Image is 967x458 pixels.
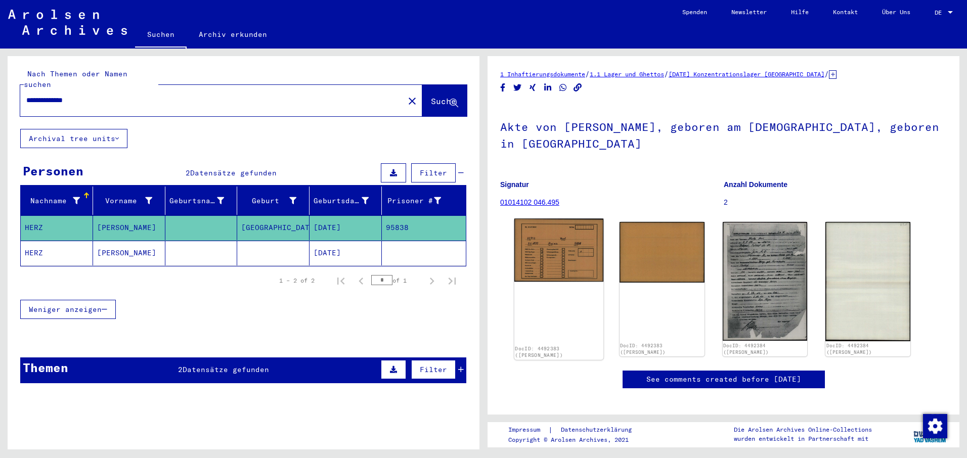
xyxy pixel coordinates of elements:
[422,85,467,116] button: Suche
[93,187,165,215] mat-header-cell: Vorname
[431,96,456,106] span: Suche
[135,22,187,49] a: Suchen
[97,196,152,206] div: Vorname
[935,9,946,16] span: DE
[93,215,165,240] mat-cell: [PERSON_NAME]
[825,222,910,341] img: 002.jpg
[508,435,644,444] p: Copyright © Arolsen Archives, 2021
[187,22,279,47] a: Archiv erkunden
[382,187,466,215] mat-header-cell: Prisoner #
[97,193,165,209] div: Vorname
[824,69,829,78] span: /
[500,70,585,78] a: 1 Inhaftierungsdokumente
[165,187,238,215] mat-header-cell: Geburtsname
[664,69,669,78] span: /
[734,434,872,443] p: wurden entwickelt in Partnerschaft mit
[922,414,947,438] div: Zustimmung ändern
[528,81,538,94] button: Share on Xing
[406,95,418,107] mat-icon: close
[190,168,277,177] span: Datensätze gefunden
[169,193,237,209] div: Geburtsname
[21,241,93,265] mat-cell: HERZ
[8,10,127,35] img: Arolsen_neg.svg
[279,276,315,285] div: 1 – 2 of 2
[24,69,127,89] mat-label: Nach Themen oder Namen suchen
[508,425,644,435] div: |
[186,168,190,177] span: 2
[646,374,801,385] a: See comments created before [DATE]
[25,196,80,206] div: Nachname
[500,104,947,165] h1: Akte von [PERSON_NAME], geboren am [DEMOGRAPHIC_DATA], geboren in [GEOGRAPHIC_DATA]
[500,198,559,206] a: 01014102 046.495
[553,425,644,435] a: Datenschutzerklärung
[826,343,872,355] a: DocID: 4492384 ([PERSON_NAME])
[498,81,508,94] button: Share on Facebook
[558,81,568,94] button: Share on WhatsApp
[573,81,583,94] button: Copy link
[29,305,102,314] span: Weniger anzeigen
[724,197,947,208] p: 2
[241,193,309,209] div: Geburt‏
[620,222,705,283] img: 002.jpg
[21,215,93,240] mat-cell: HERZ
[402,90,422,111] button: Clear
[241,196,296,206] div: Geburt‏
[237,215,310,240] mat-cell: [GEOGRAPHIC_DATA]
[314,196,369,206] div: Geburtsdatum
[669,70,824,78] a: [DATE] Konzentrationslager [GEOGRAPHIC_DATA]
[620,343,666,355] a: DocID: 4492383 ([PERSON_NAME])
[20,300,116,319] button: Weniger anzeigen
[183,365,269,374] span: Datensätze gefunden
[500,180,529,189] b: Signatur
[331,270,351,291] button: First page
[310,187,382,215] mat-header-cell: Geburtsdatum
[382,215,466,240] mat-cell: 95838
[169,196,225,206] div: Geburtsname
[923,414,947,438] img: Zustimmung ändern
[20,129,127,148] button: Archival tree units
[723,343,769,355] a: DocID: 4492384 ([PERSON_NAME])
[411,360,456,379] button: Filter
[310,241,382,265] mat-cell: [DATE]
[514,219,603,282] img: 001.jpg
[411,163,456,182] button: Filter
[371,276,422,285] div: of 1
[310,215,382,240] mat-cell: [DATE]
[386,193,454,209] div: Prisoner #
[178,365,183,374] span: 2
[351,270,371,291] button: Previous page
[314,193,381,209] div: Geburtsdatum
[93,241,165,265] mat-cell: [PERSON_NAME]
[237,187,310,215] mat-header-cell: Geburt‏
[420,168,447,177] span: Filter
[420,365,447,374] span: Filter
[386,196,441,206] div: Prisoner #
[723,222,808,341] img: 001.jpg
[508,425,548,435] a: Impressum
[585,69,590,78] span: /
[21,187,93,215] mat-header-cell: Nachname
[543,81,553,94] button: Share on LinkedIn
[422,270,442,291] button: Next page
[512,81,523,94] button: Share on Twitter
[23,358,68,377] div: Themen
[515,345,562,358] a: DocID: 4492383 ([PERSON_NAME])
[442,270,462,291] button: Last page
[23,162,83,180] div: Personen
[590,70,664,78] a: 1.1 Lager und Ghettos
[734,425,872,434] p: Die Arolsen Archives Online-Collections
[25,193,93,209] div: Nachname
[724,180,787,189] b: Anzahl Dokumente
[911,422,949,447] img: yv_logo.png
